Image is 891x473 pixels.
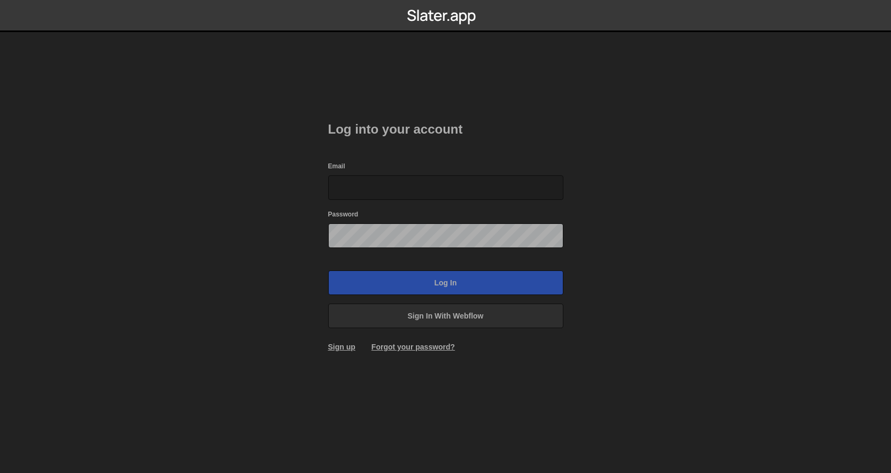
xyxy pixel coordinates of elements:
[328,304,563,328] a: Sign in with Webflow
[328,161,345,172] label: Email
[328,343,355,351] a: Sign up
[371,343,455,351] a: Forgot your password?
[328,121,563,138] h2: Log into your account
[328,209,359,220] label: Password
[328,270,563,295] input: Log in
